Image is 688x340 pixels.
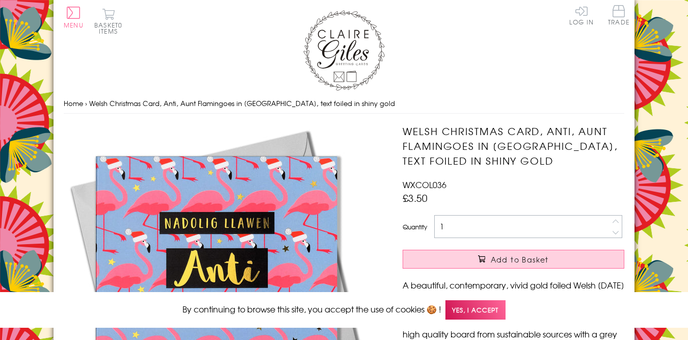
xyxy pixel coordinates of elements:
[94,8,122,34] button: Basket0 items
[99,20,122,36] span: 0 items
[491,254,549,265] span: Add to Basket
[303,10,385,91] img: Claire Giles Greetings Cards
[403,178,446,191] span: WXCOL036
[89,98,395,108] span: Welsh Christmas Card, Anti, Aunt Flamingoes in [GEOGRAPHIC_DATA], text foiled in shiny gold
[403,124,624,168] h1: Welsh Christmas Card, Anti, Aunt Flamingoes in [GEOGRAPHIC_DATA], text foiled in shiny gold
[403,191,428,205] span: £3.50
[569,5,594,25] a: Log In
[445,300,506,320] span: Yes, I accept
[64,93,624,114] nav: breadcrumbs
[403,222,427,231] label: Quantity
[85,98,87,108] span: ›
[608,5,629,25] span: Trade
[64,7,84,28] button: Menu
[403,250,624,269] button: Add to Basket
[64,20,84,30] span: Menu
[608,5,629,27] a: Trade
[64,98,83,108] a: Home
